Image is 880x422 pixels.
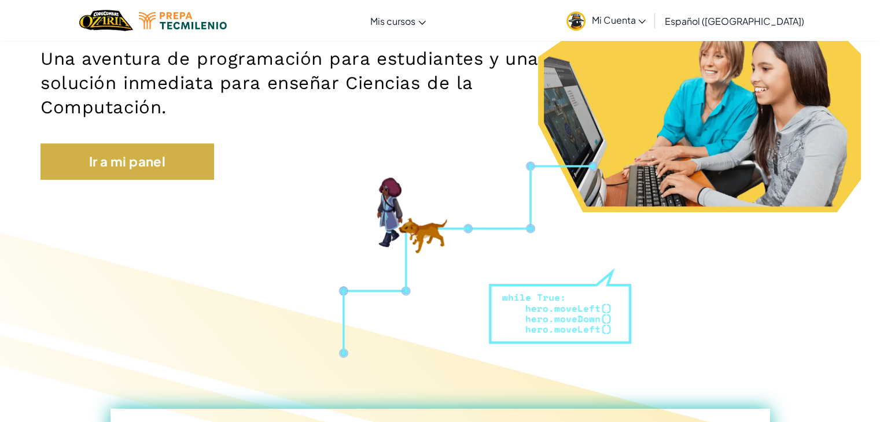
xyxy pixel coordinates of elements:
a: Ozaria by CodeCombat logo [79,9,133,32]
a: Ir a mi panel [40,143,214,180]
span: Mis cursos [370,15,415,27]
img: Tecmilenio logo [139,12,227,29]
a: Mi Cuenta [561,2,651,39]
img: Home [79,9,133,32]
a: Mis cursos [364,5,432,36]
img: avatar [566,12,586,31]
h2: Una aventura de programación para estudiantes y una solución inmediata para enseñar Ciencias de l... [40,47,576,120]
span: Español ([GEOGRAPHIC_DATA]) [664,15,804,27]
span: Mi Cuenta [591,14,646,26]
a: Español ([GEOGRAPHIC_DATA]) [658,5,809,36]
